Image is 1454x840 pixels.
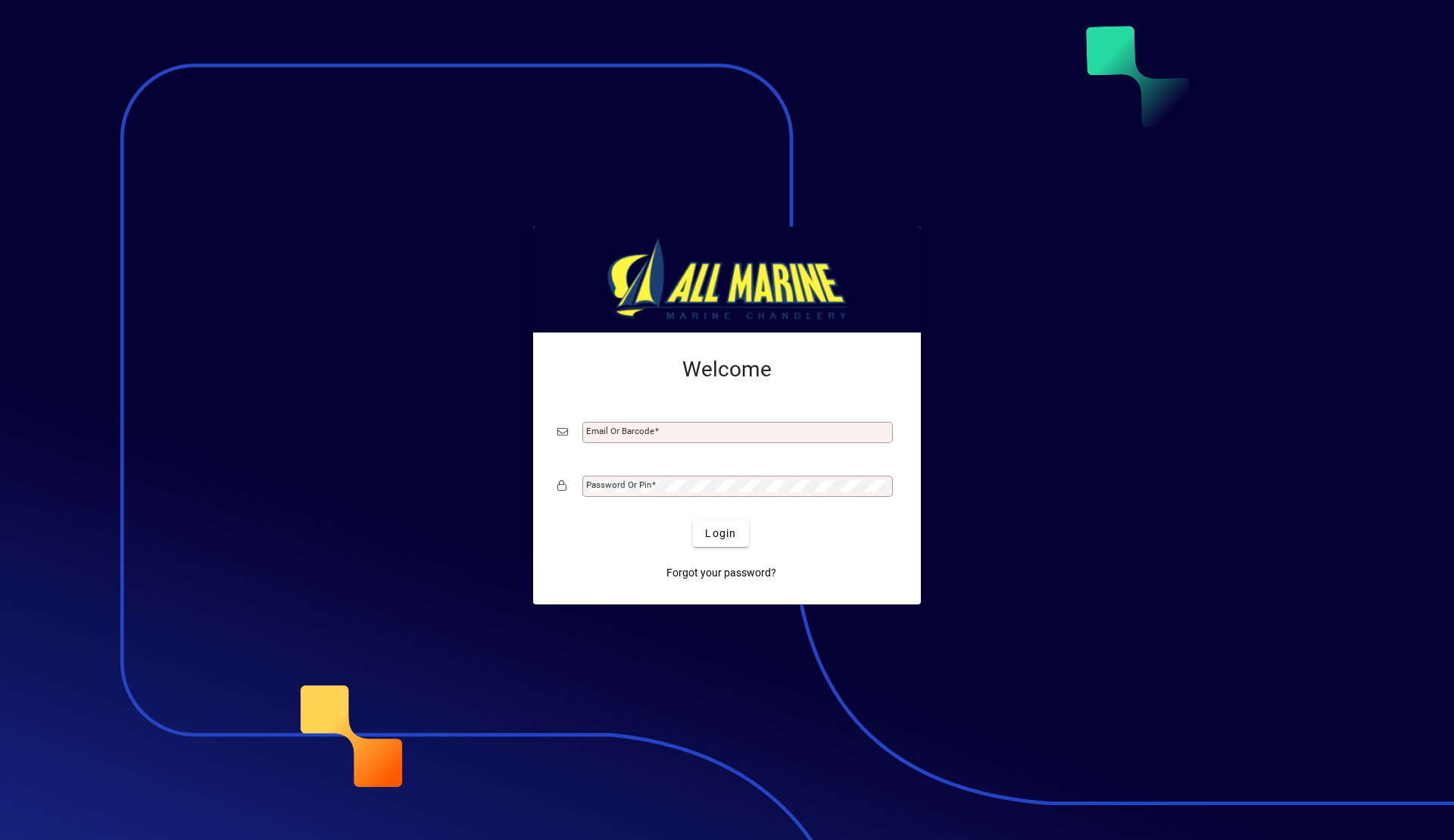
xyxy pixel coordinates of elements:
[557,357,897,383] h2: Welcome
[666,565,776,581] span: Forgot your password?
[586,479,651,490] mat-label: Password or Pin
[705,526,736,542] span: Login
[660,559,782,586] a: Forgot your password?
[586,426,654,436] mat-label: Email or Barcode
[693,520,748,547] button: Login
